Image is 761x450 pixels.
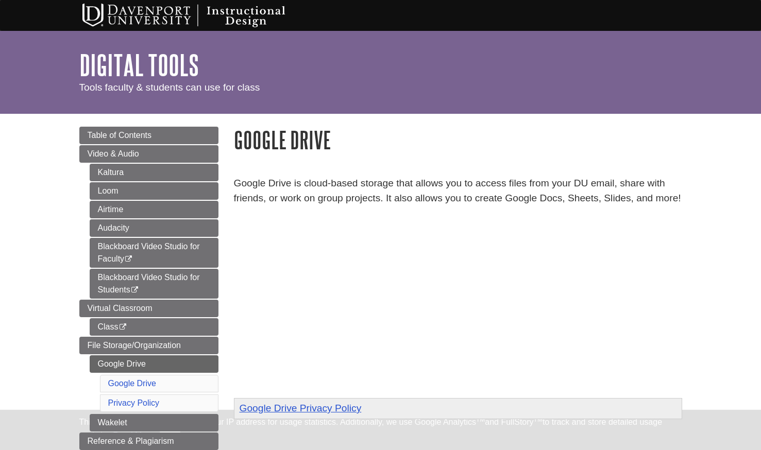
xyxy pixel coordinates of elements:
[90,164,218,181] a: Kaltura
[234,127,682,153] h1: Google Drive
[90,414,218,431] a: Wakelet
[88,131,152,140] span: Table of Contents
[79,82,260,93] span: Tools faculty & students can use for class
[79,127,218,144] a: Table of Contents
[79,49,199,81] a: Digital Tools
[79,432,218,450] a: Reference & Plagiarism
[108,399,160,407] a: Privacy Policy
[90,355,218,373] a: Google Drive
[79,300,218,317] a: Virtual Classroom
[88,304,153,313] span: Virtual Classroom
[90,269,218,299] a: Blackboard Video Studio for Students
[79,337,218,354] a: File Storage/Organization
[234,211,522,373] iframe: YouTube video player
[90,318,218,336] a: Class
[90,219,218,237] a: Audacity
[130,287,139,293] i: This link opens in a new window
[79,145,218,163] a: Video & Audio
[90,238,218,268] a: Blackboard Video Studio for Faculty
[90,201,218,218] a: Airtime
[108,379,156,388] a: Google Drive
[119,324,127,331] i: This link opens in a new window
[88,149,139,158] span: Video & Audio
[240,403,362,413] a: Google Drive Privacy Policy
[234,176,682,206] p: Google Drive is cloud-based storage that allows you to access files from your DU email, share wit...
[88,437,174,445] span: Reference & Plagiarism
[124,256,133,263] i: This link opens in a new window
[90,182,218,200] a: Loom
[74,3,322,28] img: Davenport University Instructional Design
[88,341,181,350] span: File Storage/Organization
